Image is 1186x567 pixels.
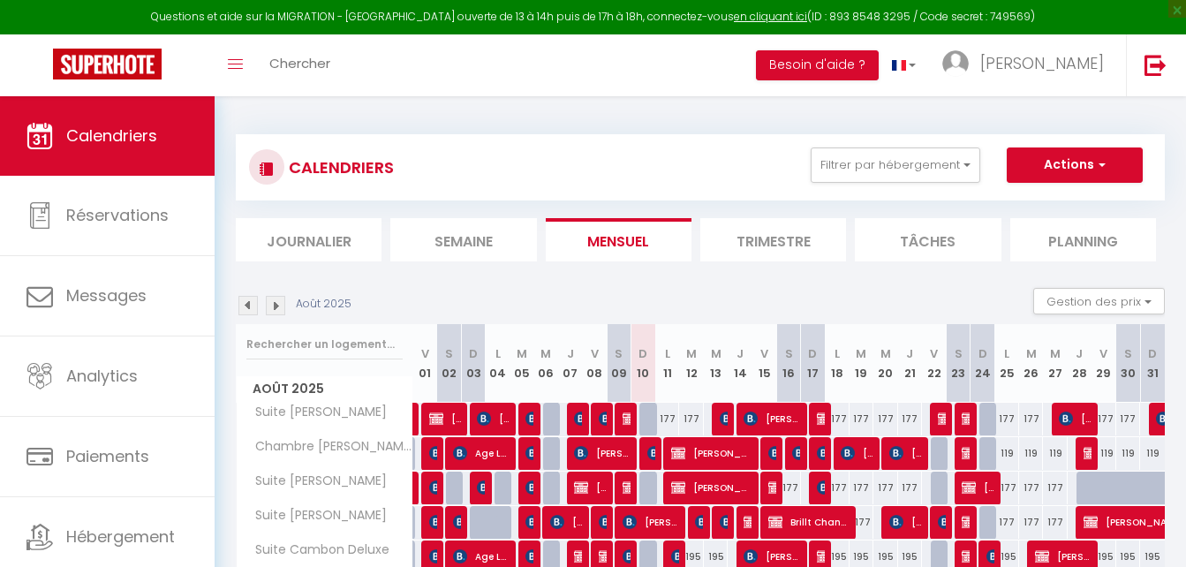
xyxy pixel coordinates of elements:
[962,471,993,504] span: [PERSON_NAME]
[1043,324,1067,403] th: 27
[752,324,776,403] th: 15
[574,436,630,470] span: [PERSON_NAME]
[1026,345,1037,362] abbr: M
[1019,472,1043,504] div: 177
[239,403,391,422] span: Suite [PERSON_NAME]
[66,445,149,467] span: Paiements
[1092,437,1115,470] div: 119
[889,436,921,470] span: [PERSON_NAME]
[768,436,776,470] span: [PERSON_NAME]
[906,345,913,362] abbr: J
[942,50,969,77] img: ...
[239,506,391,525] span: Suite [PERSON_NAME]
[284,147,394,187] h3: CALENDRIERS
[720,505,728,539] span: FRANCISC0 [PERSON_NAME][DEMOGRAPHIC_DATA]
[728,324,752,403] th: 14
[1050,345,1061,362] abbr: M
[239,541,394,560] span: Suite Cambon Deluxe
[1043,506,1067,539] div: 177
[850,472,873,504] div: 177
[700,218,846,261] li: Trimestre
[1084,436,1092,470] span: [PERSON_NAME]
[1116,403,1140,435] div: 177
[486,324,510,403] th: 04
[525,402,533,435] span: [PERSON_NAME]
[461,324,485,403] th: 03
[980,52,1104,74] span: [PERSON_NAME]
[239,437,416,457] span: Chambre [PERSON_NAME] [PERSON_NAME]
[638,345,647,362] abbr: D
[835,345,840,362] abbr: L
[477,471,485,504] span: [PERSON_NAME]
[1033,288,1165,314] button: Gestion des prix
[239,472,391,491] span: Suite [PERSON_NAME]
[1099,345,1107,362] abbr: V
[574,471,606,504] span: [PERSON_NAME]
[955,345,963,362] abbr: S
[962,436,970,470] span: [PERSON_NAME]
[413,403,422,436] a: [PERSON_NAME]
[686,345,697,362] abbr: M
[737,345,744,362] abbr: J
[962,402,970,435] span: [PERSON_NAME]
[825,324,849,403] th: 18
[607,324,631,403] th: 09
[695,505,703,539] span: [PERSON_NAME]
[655,403,679,435] div: 177
[889,505,921,539] span: [PERSON_NAME]
[1010,218,1156,261] li: Planning
[1144,54,1167,76] img: logout
[66,365,138,387] span: Analytics
[665,345,670,362] abbr: L
[817,436,825,470] span: [PERSON_NAME]
[994,403,1018,435] div: 177
[679,403,703,435] div: 177
[994,324,1018,403] th: 25
[623,505,678,539] span: [PERSON_NAME]
[704,324,728,403] th: 13
[768,505,848,539] span: Brillt Chantal
[510,324,533,403] th: 05
[1043,437,1067,470] div: 119
[583,324,607,403] th: 08
[525,471,533,504] span: [PERSON_NAME]
[811,147,980,183] button: Filtrer par hébergement
[994,472,1018,504] div: 177
[873,403,897,435] div: 177
[801,324,825,403] th: 17
[540,345,551,362] abbr: M
[1140,324,1165,403] th: 31
[808,345,817,362] abbr: D
[66,204,169,226] span: Réservations
[1124,345,1132,362] abbr: S
[776,324,800,403] th: 16
[647,436,655,470] span: [PERSON_NAME]
[898,403,922,435] div: 177
[1092,324,1115,403] th: 29
[53,49,162,79] img: Super Booking
[615,345,623,362] abbr: S
[591,345,599,362] abbr: V
[817,471,825,504] span: [PERSON_NAME]
[930,345,938,362] abbr: V
[550,505,582,539] span: [PERSON_NAME]
[873,324,897,403] th: 20
[269,54,330,72] span: Chercher
[978,345,987,362] abbr: D
[785,345,793,362] abbr: S
[938,402,946,435] span: [PERSON_NAME]
[817,402,825,435] span: [PERSON_NAME]
[855,218,1001,261] li: Tâches
[567,345,574,362] abbr: J
[1068,324,1092,403] th: 28
[898,472,922,504] div: 177
[671,471,751,504] span: [PERSON_NAME]
[296,296,351,313] p: Août 2025
[1116,324,1140,403] th: 30
[1112,493,1186,567] iframe: LiveChat chat widget
[429,436,437,470] span: [PERSON_NAME]
[850,506,873,539] div: 177
[1092,403,1115,435] div: 177
[453,436,509,470] span: Age Leijenaar
[558,324,582,403] th: 07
